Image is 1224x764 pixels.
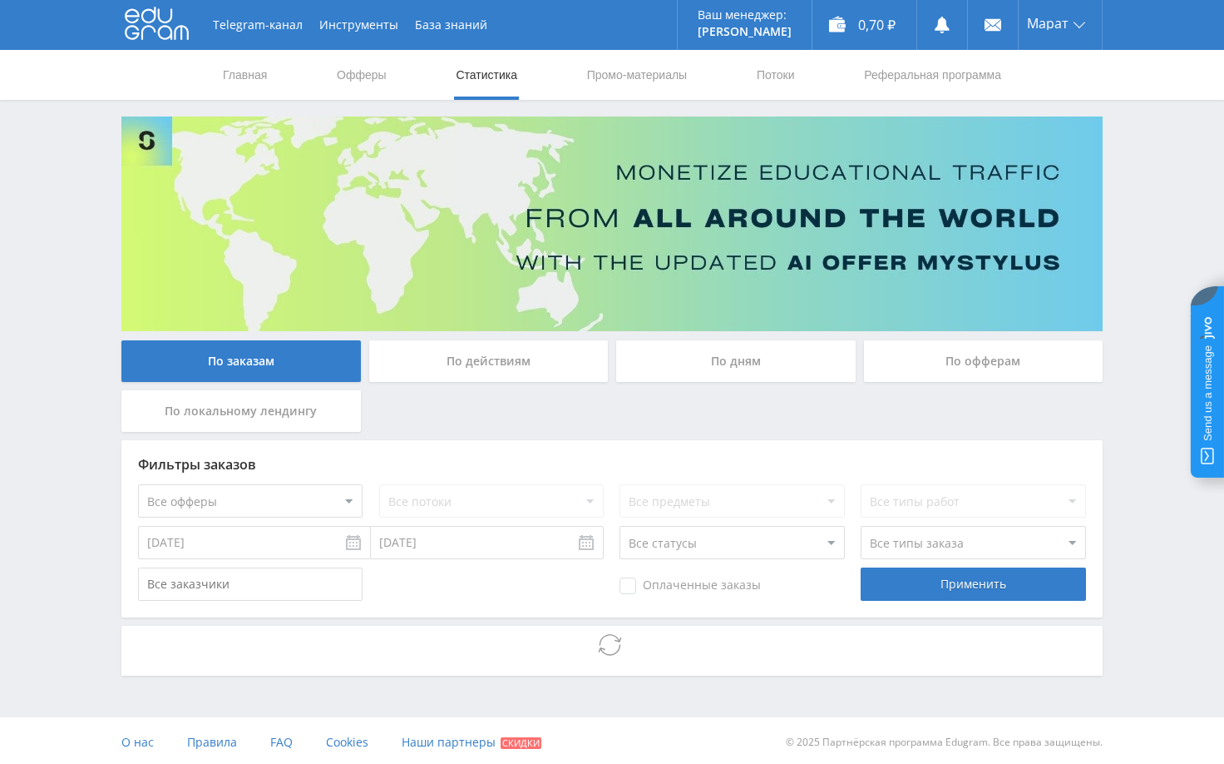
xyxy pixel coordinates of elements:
a: Главная [221,50,269,100]
div: По дням [616,340,856,382]
span: Cookies [326,734,368,750]
div: По офферам [864,340,1103,382]
span: FAQ [270,734,293,750]
span: Скидки [501,737,541,749]
div: Применить [861,568,1085,601]
div: По действиям [369,340,609,382]
img: Banner [121,117,1103,331]
a: Потоки [755,50,797,100]
input: Все заказчики [138,568,363,601]
div: Фильтры заказов [138,457,1086,472]
div: По заказам [121,340,361,382]
a: Промо-материалы [585,50,688,100]
a: Реферальная программа [862,50,1003,100]
span: О нас [121,734,154,750]
a: Офферы [335,50,388,100]
span: Правила [187,734,237,750]
span: Оплаченные заказы [619,578,761,594]
span: Марат [1027,17,1069,30]
span: Наши партнеры [402,734,496,750]
a: Статистика [454,50,519,100]
div: По локальному лендингу [121,390,361,432]
p: Ваш менеджер: [698,8,792,22]
p: [PERSON_NAME] [698,25,792,38]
